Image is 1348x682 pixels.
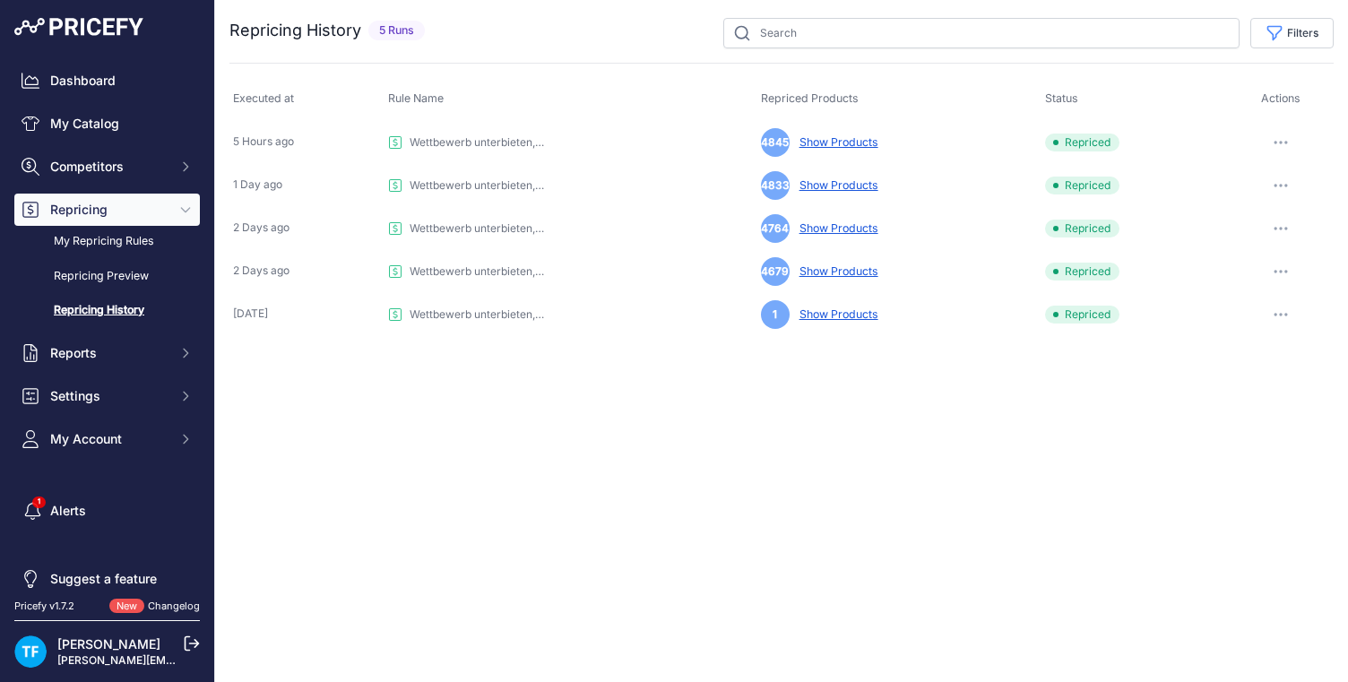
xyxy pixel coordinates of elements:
a: Show Products [792,221,878,235]
a: Show Products [792,264,878,278]
span: New [109,599,144,614]
span: Competitors [50,158,168,176]
a: Show Products [792,135,878,149]
a: Wettbewerb unterbieten, dabei 29 % über EK bleiben [388,264,544,279]
span: Repriced Products [761,91,859,105]
a: Repricing Preview [14,261,200,292]
span: 1 [761,300,790,329]
span: Repriced [1045,177,1119,194]
span: 1 Day ago [233,177,282,191]
a: Wettbewerb unterbieten, dabei 29 % über EK bleiben [388,135,544,150]
a: My Repricing Rules [14,226,200,257]
p: Wettbewerb unterbieten, dabei 29 % über EK bleiben [410,221,544,236]
img: Pricefy Logo [14,18,143,36]
span: 4845 [761,128,790,157]
button: Reports [14,337,200,369]
a: Alerts [14,495,200,527]
span: Rule Name [388,91,444,105]
h2: Repricing History [229,18,361,43]
nav: Sidebar [14,65,200,595]
button: Filters [1250,18,1334,48]
a: My Catalog [14,108,200,140]
span: 2 Days ago [233,220,289,234]
span: 4833 [761,171,790,200]
a: Show Products [792,178,878,192]
span: 4679 [761,257,790,286]
span: Executed at [233,91,294,105]
a: Wettbewerb unterbieten, dabei 29 % über EK bleiben [388,178,544,193]
button: Settings [14,380,200,412]
a: Changelog [148,600,200,612]
span: [DATE] [233,306,268,320]
button: Competitors [14,151,200,183]
a: [PERSON_NAME] [57,636,160,652]
input: Search [723,18,1240,48]
span: 5 Hours ago [233,134,294,148]
span: Status [1045,91,1078,105]
span: Repricing [50,201,168,219]
span: Repriced [1045,134,1119,151]
div: Pricefy v1.7.2 [14,599,74,614]
span: Repriced [1045,306,1119,324]
a: [PERSON_NAME][EMAIL_ADDRESS][PERSON_NAME][DOMAIN_NAME] [57,653,422,667]
span: 4764 [761,214,790,243]
p: Wettbewerb unterbieten, dabei 29 % über EK bleiben [410,178,544,193]
span: 5 Runs [368,21,425,41]
a: Wettbewerb unterbieten, dabei 29 % über EK bleiben [388,221,544,236]
span: 2 Days ago [233,263,289,277]
p: Wettbewerb unterbieten, dabei 29 % über EK bleiben [410,264,544,279]
span: Reports [50,344,168,362]
a: Show Products [792,307,878,321]
p: Wettbewerb unterbieten, dabei 29 % über EK bleiben [410,135,544,150]
a: Wettbewerb unterbieten, dabei 29 % über EK bleiben [388,307,544,322]
span: Actions [1261,91,1300,105]
button: Repricing [14,194,200,226]
span: My Account [50,430,168,448]
a: Suggest a feature [14,563,200,595]
button: My Account [14,423,200,455]
a: Repricing History [14,295,200,326]
span: Settings [50,387,168,405]
span: Repriced [1045,263,1119,281]
p: Wettbewerb unterbieten, dabei 29 % über EK bleiben [410,307,544,322]
span: Repriced [1045,220,1119,237]
a: Dashboard [14,65,200,97]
